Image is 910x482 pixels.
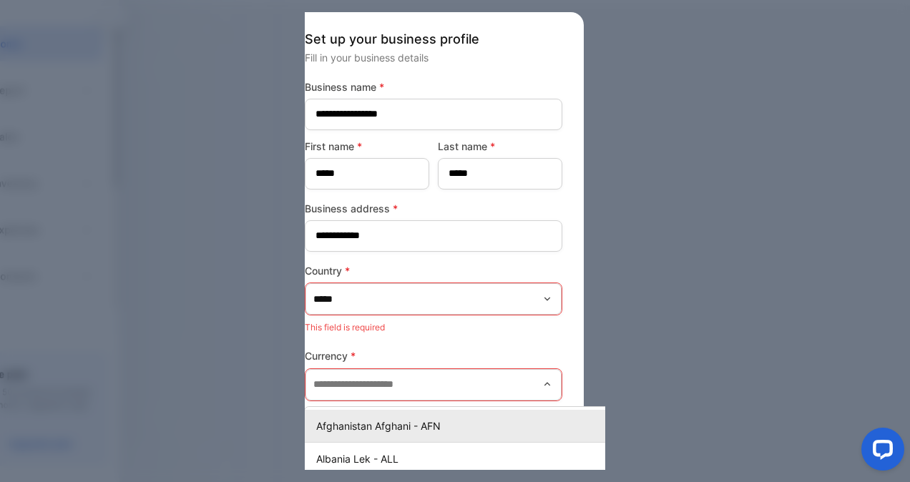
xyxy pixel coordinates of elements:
p: Albania Lek - ALL [316,451,661,466]
label: Last name [438,139,562,154]
p: This field is required [305,318,562,337]
label: First name [305,139,429,154]
p: Afghanistan Afghani - AFN [316,418,661,433]
label: Country [305,263,562,278]
p: This field is required [305,404,562,423]
p: Fill in your business details [305,50,562,65]
label: Currency [305,348,562,363]
label: Business name [305,79,562,94]
iframe: LiveChat chat widget [850,422,910,482]
label: Business address [305,201,562,216]
p: Set up your business profile [305,29,562,49]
